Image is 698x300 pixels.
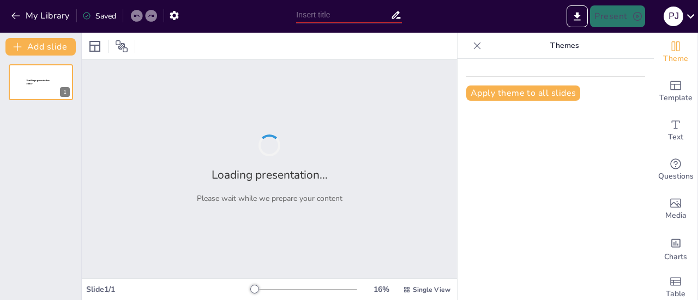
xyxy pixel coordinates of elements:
span: Table [666,288,685,300]
span: Questions [658,170,694,182]
input: Insert title [296,7,390,23]
span: Template [659,92,693,104]
button: Present [590,5,645,27]
button: P J [664,5,683,27]
div: Change the overall theme [654,33,697,72]
div: Slide 1 / 1 [86,284,252,295]
div: 16 % [368,284,394,295]
span: Media [665,210,687,222]
span: Sendsteps presentation editor [27,79,50,85]
div: Add text boxes [654,111,697,150]
div: 1 [9,64,73,100]
div: Get real-time input from your audience [654,150,697,189]
button: Add slide [5,38,76,56]
p: Themes [486,33,643,59]
h2: Loading presentation... [212,167,328,182]
div: Saved [82,11,116,21]
button: My Library [8,7,74,25]
span: Text [668,131,683,143]
div: Add charts and graphs [654,229,697,268]
button: Export to PowerPoint [567,5,588,27]
div: 1 [60,87,70,97]
div: P J [664,7,683,26]
div: Add ready made slides [654,72,697,111]
div: Add images, graphics, shapes or video [654,189,697,229]
p: Please wait while we prepare your content [197,193,342,204]
span: Charts [664,251,687,263]
div: Layout [86,38,104,55]
span: Single View [413,285,450,294]
span: Theme [663,53,688,65]
span: Position [115,40,128,53]
button: Apply theme to all slides [466,85,580,101]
